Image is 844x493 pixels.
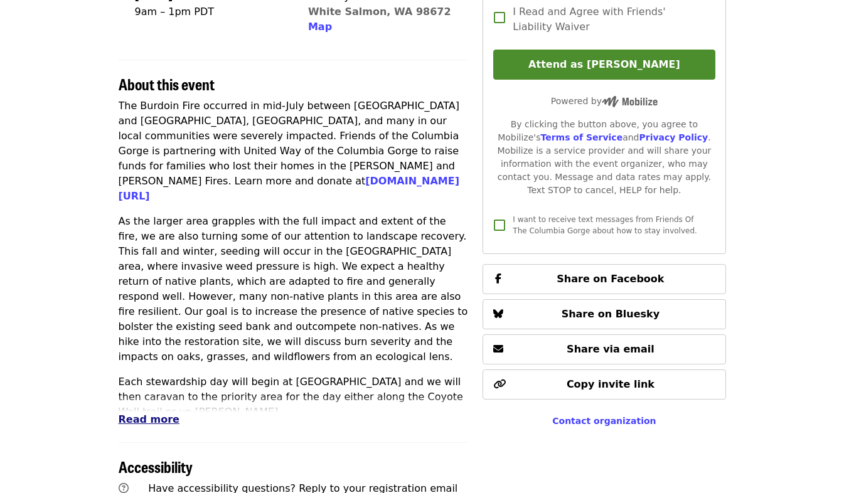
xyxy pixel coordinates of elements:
[119,374,468,420] p: Each stewardship day will begin at [GEOGRAPHIC_DATA] and we will then caravan to the priority are...
[119,98,468,204] p: The Burdoin Fire occurred in mid-July between [GEOGRAPHIC_DATA] and [GEOGRAPHIC_DATA], [GEOGRAPHI...
[513,215,697,235] span: I want to receive text messages from Friends Of The Columbia Gorge about how to stay involved.
[119,73,215,95] span: About this event
[119,455,193,477] span: Accessibility
[135,4,215,19] div: 9am – 1pm PDT
[119,413,179,425] span: Read more
[308,6,451,18] a: White Salmon, WA 98672
[551,96,658,106] span: Powered by
[483,334,725,364] button: Share via email
[483,369,725,400] button: Copy invite link
[308,21,332,33] span: Map
[483,264,725,294] button: Share on Facebook
[119,214,468,364] p: As the larger area grapples with the full impact and extent of the fire, we are also turning some...
[493,50,715,80] button: Attend as [PERSON_NAME]
[513,4,705,34] span: I Read and Agree with Friends' Liability Waiver
[562,308,660,320] span: Share on Bluesky
[308,19,332,34] button: Map
[483,299,725,329] button: Share on Bluesky
[602,96,658,107] img: Powered by Mobilize
[557,273,664,285] span: Share on Facebook
[540,132,622,142] a: Terms of Service
[552,416,656,426] a: Contact organization
[567,343,654,355] span: Share via email
[567,378,654,390] span: Copy invite link
[639,132,708,142] a: Privacy Policy
[493,118,715,197] div: By clicking the button above, you agree to Mobilize's and . Mobilize is a service provider and wi...
[119,412,179,427] button: Read more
